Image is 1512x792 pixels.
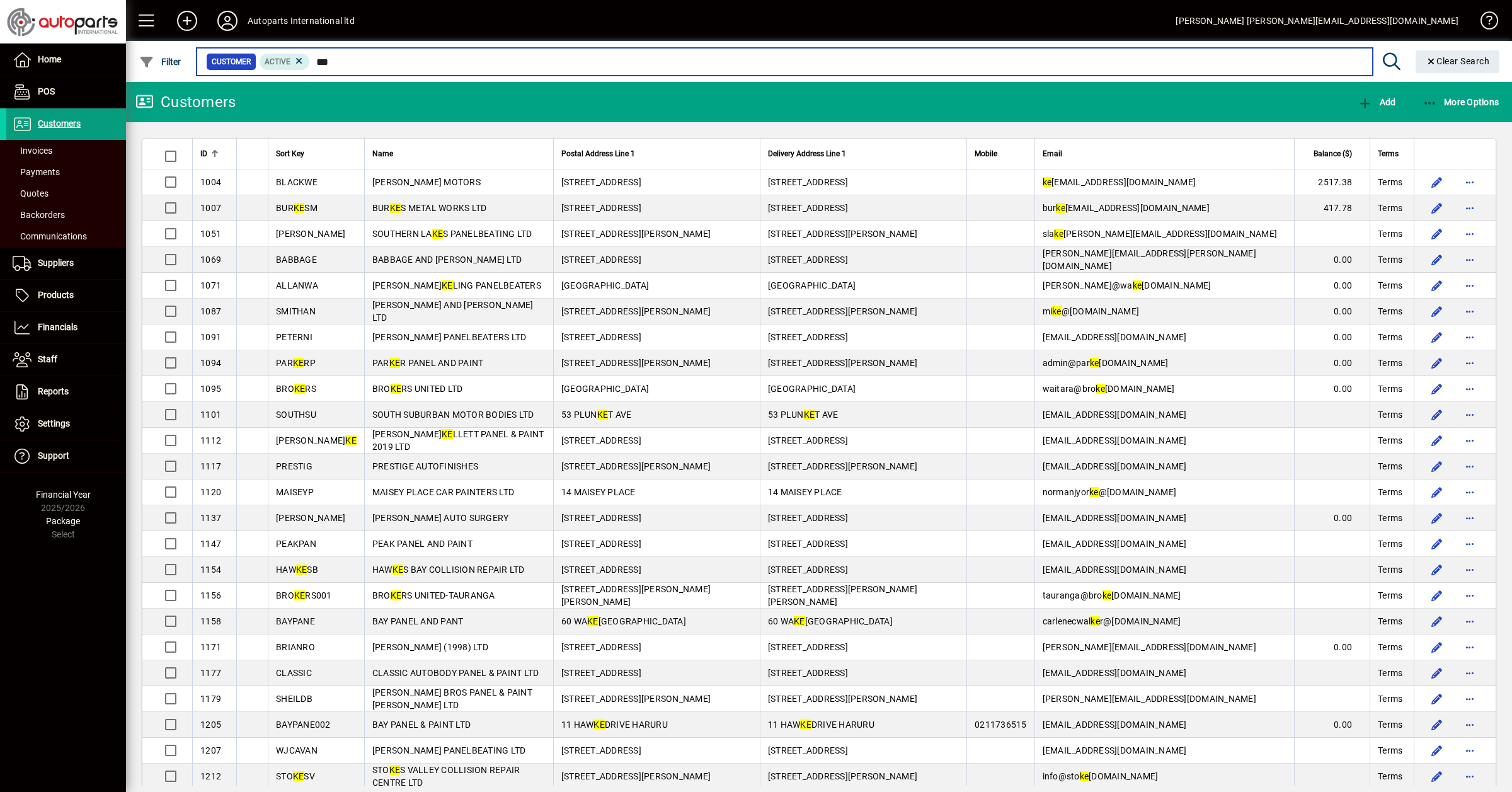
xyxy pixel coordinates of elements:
[1043,280,1211,290] span: [PERSON_NAME]@wa [DOMAIN_NAME]
[38,86,55,96] span: POS
[561,668,641,678] span: [STREET_ADDRESS]
[276,384,316,394] span: BRO RS
[391,384,402,394] em: KE
[6,376,126,408] a: Reports
[276,720,331,730] span: BAYPANE002
[372,616,464,626] span: BAY PANEL AND PANT
[1427,301,1447,321] button: Edit
[200,306,221,316] span: 1087
[561,358,711,368] span: [STREET_ADDRESS][PERSON_NAME]
[276,539,316,549] span: PEAKPAN
[294,203,305,213] em: KE
[587,616,598,626] em: KE
[1460,250,1480,270] button: More options
[6,312,126,343] a: Financials
[1133,280,1142,290] em: ke
[372,668,539,678] span: CLASSIC AUTOBODY PANEL & PAINT LTD
[1294,195,1370,221] td: 417.78
[276,616,315,626] span: BAYPANE
[768,487,842,497] span: 14 MAISEY PLACE
[372,177,481,187] span: [PERSON_NAME] MOTORS
[276,435,357,445] span: [PERSON_NAME]
[200,539,221,549] span: 1147
[13,210,65,220] span: Backorders
[200,147,207,161] span: ID
[1043,306,1140,316] span: mi @[DOMAIN_NAME]
[561,435,641,445] span: [STREET_ADDRESS]
[1460,689,1480,709] button: More options
[276,590,332,600] span: BRO RS001
[1378,357,1402,369] span: Terms
[1354,91,1399,113] button: Add
[1091,616,1100,626] em: ke
[1043,435,1187,445] span: [EMAIL_ADDRESS][DOMAIN_NAME]
[1054,229,1063,239] em: ke
[561,513,641,523] span: [STREET_ADDRESS]
[276,280,318,290] span: ALLANWA
[276,668,312,678] span: CLASSIC
[1378,176,1402,188] span: Terms
[1378,718,1402,731] span: Terms
[1460,715,1480,735] button: More options
[561,565,641,575] span: [STREET_ADDRESS]
[1043,513,1187,523] span: [EMAIL_ADDRESS][DOMAIN_NAME]
[200,461,221,471] span: 1117
[200,410,221,420] span: 1101
[768,255,848,265] span: [STREET_ADDRESS]
[1460,637,1480,657] button: More options
[1176,11,1458,31] div: [PERSON_NAME] [PERSON_NAME][EMAIL_ADDRESS][DOMAIN_NAME]
[768,306,917,316] span: [STREET_ADDRESS][PERSON_NAME]
[372,255,522,265] span: BABBAGE AND [PERSON_NAME] LTD
[1460,353,1480,373] button: More options
[1043,248,1256,271] span: [PERSON_NAME][EMAIL_ADDRESS][PERSON_NAME][DOMAIN_NAME]
[804,410,815,420] em: KE
[1460,508,1480,528] button: More options
[1378,382,1402,395] span: Terms
[6,226,126,247] a: Communications
[276,332,312,342] span: PETERNI
[1089,487,1099,497] em: ke
[200,384,221,394] span: 1095
[1043,461,1187,471] span: [EMAIL_ADDRESS][DOMAIN_NAME]
[768,616,893,626] span: 60 WA [GEOGRAPHIC_DATA]
[1378,331,1402,343] span: Terms
[561,584,711,607] span: [STREET_ADDRESS][PERSON_NAME][PERSON_NAME]
[561,177,641,187] span: [STREET_ADDRESS]
[38,386,69,396] span: Reports
[1378,641,1402,653] span: Terms
[1427,275,1447,296] button: Edit
[372,300,534,323] span: [PERSON_NAME] AND [PERSON_NAME] LTD
[1460,611,1480,631] button: More options
[248,11,355,31] div: Autoparts International ltd
[1294,634,1370,660] td: 0.00
[372,487,514,497] span: MAISEY PLACE CAR PAINTERS LTD
[1052,306,1062,316] em: ke
[38,258,74,268] span: Suppliers
[13,167,60,177] span: Payments
[1043,590,1181,600] span: tauranga@bro [DOMAIN_NAME]
[1427,585,1447,605] button: Edit
[372,229,532,239] span: SOUTHERN LA S PANELBEATING LTD
[200,668,221,678] span: 1177
[294,590,306,600] em: KE
[1427,534,1447,554] button: Edit
[276,461,312,471] span: PRESTIG
[1294,299,1370,324] td: 0.00
[768,539,848,549] span: [STREET_ADDRESS]
[1378,486,1402,498] span: Terms
[561,280,649,290] span: [GEOGRAPHIC_DATA]
[1378,147,1399,161] span: Terms
[1460,430,1480,451] button: More options
[561,147,635,161] span: Postal Address Line 1
[200,280,221,290] span: 1071
[1460,585,1480,605] button: More options
[276,203,318,213] span: BUR SM
[6,76,126,108] a: POS
[1378,460,1402,473] span: Terms
[276,147,304,161] span: Sort Key
[38,451,69,461] span: Support
[200,694,221,704] span: 1179
[1378,512,1402,524] span: Terms
[1378,202,1402,214] span: Terms
[276,565,318,575] span: HAW SB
